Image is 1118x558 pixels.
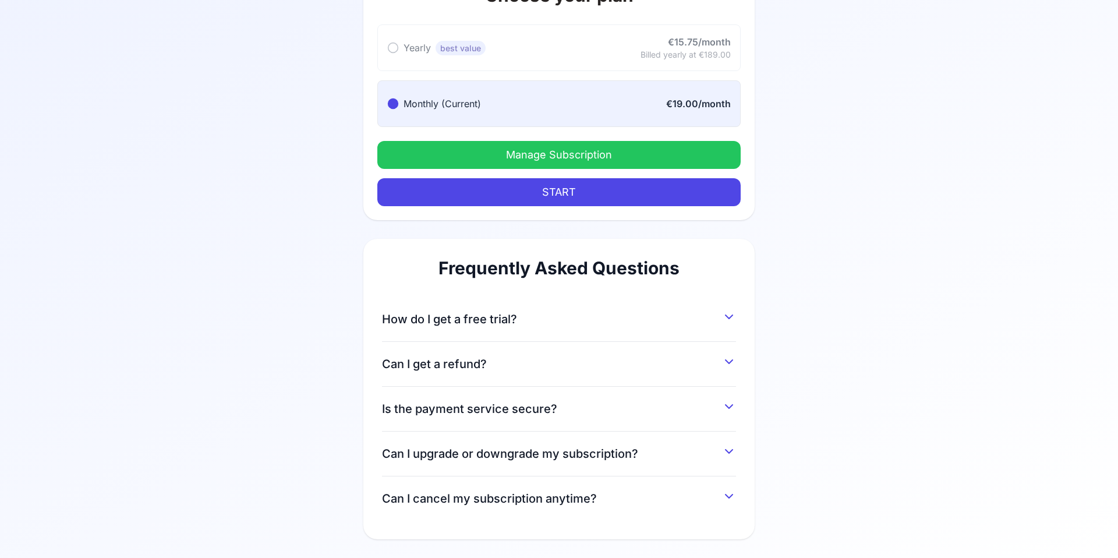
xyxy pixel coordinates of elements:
span: Can I cancel my subscription anytime? [382,490,597,507]
button: Is the payment service secure? [382,396,736,417]
button: Manage Subscription [377,141,741,169]
span: Can I upgrade or downgrade my subscription? [382,446,638,462]
span: How do I get a free trial? [382,311,517,327]
span: Can I get a refund? [382,356,487,372]
span: best value [436,41,486,55]
div: Billed yearly at €189.00 [641,49,731,61]
span: Yearly [404,42,431,54]
button: Yearlybest value€15.75/monthBilled yearly at €189.00 [377,24,741,71]
button: Can I upgrade or downgrade my subscription? [382,441,736,462]
button: START [377,178,741,206]
span: Monthly (Current) [404,98,481,110]
button: Can I cancel my subscription anytime? [382,486,736,507]
button: How do I get a free trial? [382,306,736,327]
button: Can I get a refund? [382,351,736,372]
span: Is the payment service secure? [382,401,557,417]
div: €15.75/month [641,35,731,49]
button: Monthly (Current)€19.00/month [377,80,741,127]
div: €19.00/month [666,97,731,111]
h2: Frequently Asked Questions [382,257,736,278]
